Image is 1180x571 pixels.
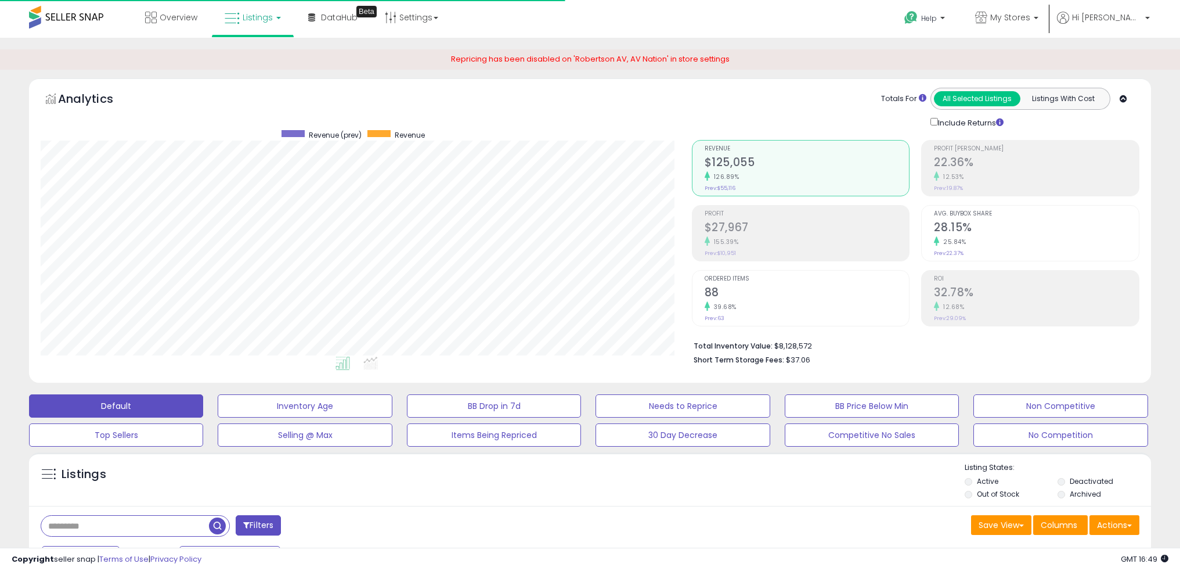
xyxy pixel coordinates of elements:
strong: Copyright [12,554,54,565]
p: Listing States: [965,462,1151,473]
h2: 22.36% [934,156,1139,171]
small: 25.84% [939,238,966,246]
a: Help [895,2,957,38]
small: Prev: 19.87% [934,185,963,192]
div: Totals For [881,94,926,105]
span: Revenue [395,130,425,140]
label: Archived [1070,489,1101,499]
span: DataHub [321,12,358,23]
button: Top Sellers [29,423,203,447]
span: My Stores [990,12,1030,23]
small: 126.89% [710,173,739,181]
button: All Selected Listings [934,91,1020,106]
small: Prev: 22.37% [934,250,964,257]
div: seller snap | | [12,554,201,565]
span: Overview [160,12,197,23]
a: Hi [PERSON_NAME] [1057,12,1150,38]
button: Inventory Age [218,394,392,418]
span: ROI [934,276,1139,282]
h5: Analytics [58,91,136,110]
i: Get Help [904,10,918,25]
small: 39.68% [710,303,737,311]
h2: $125,055 [705,156,910,171]
label: Out of Stock [977,489,1019,499]
small: 12.68% [939,303,964,311]
small: 155.39% [710,238,739,246]
span: Avg. Buybox Share [934,211,1139,217]
label: Deactivated [1070,476,1113,486]
h5: Listings [62,466,106,483]
div: Include Returns [922,116,1017,129]
button: 30 Day Decrease [596,423,770,447]
span: $37.06 [786,354,810,365]
h2: $27,967 [705,221,910,236]
button: Listings With Cost [1020,91,1106,106]
span: Revenue (prev) [309,130,362,140]
h2: 88 [705,286,910,301]
a: Privacy Policy [150,554,201,565]
button: Non Competitive [973,394,1147,418]
button: Items Being Repriced [407,423,581,447]
small: Prev: $55,116 [705,185,735,192]
span: Ordered Items [705,276,910,282]
span: 2025-09-16 16:49 GMT [1121,554,1168,565]
label: Active [977,476,998,486]
small: Prev: 63 [705,315,724,322]
small: 12.53% [939,173,964,181]
h2: 28.15% [934,221,1139,236]
a: Terms of Use [99,554,149,565]
b: Short Term Storage Fees: [694,355,784,365]
button: Filters [236,515,281,536]
span: Profit [PERSON_NAME] [934,146,1139,152]
button: Columns [1033,515,1088,535]
b: Total Inventory Value: [694,341,773,351]
button: Competitive No Sales [785,423,959,447]
button: No Competition [973,423,1147,447]
div: Tooltip anchor [356,6,377,17]
button: Needs to Reprice [596,394,770,418]
button: Default [29,394,203,418]
small: Prev: 29.09% [934,315,966,322]
span: Columns [1041,519,1077,531]
span: Help [921,13,937,23]
li: $8,128,572 [694,338,1131,352]
button: BB Price Below Min [785,394,959,418]
span: Repricing has been disabled on 'Robertson AV, AV Nation' in store settings [451,53,730,64]
small: Prev: $10,951 [705,250,736,257]
span: Hi [PERSON_NAME] [1072,12,1142,23]
h2: 32.78% [934,286,1139,301]
button: BB Drop in 7d [407,394,581,418]
span: Revenue [705,146,910,152]
span: Profit [705,211,910,217]
button: Actions [1089,515,1139,535]
button: Selling @ Max [218,423,392,447]
span: Listings [243,12,273,23]
button: Save View [971,515,1031,535]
